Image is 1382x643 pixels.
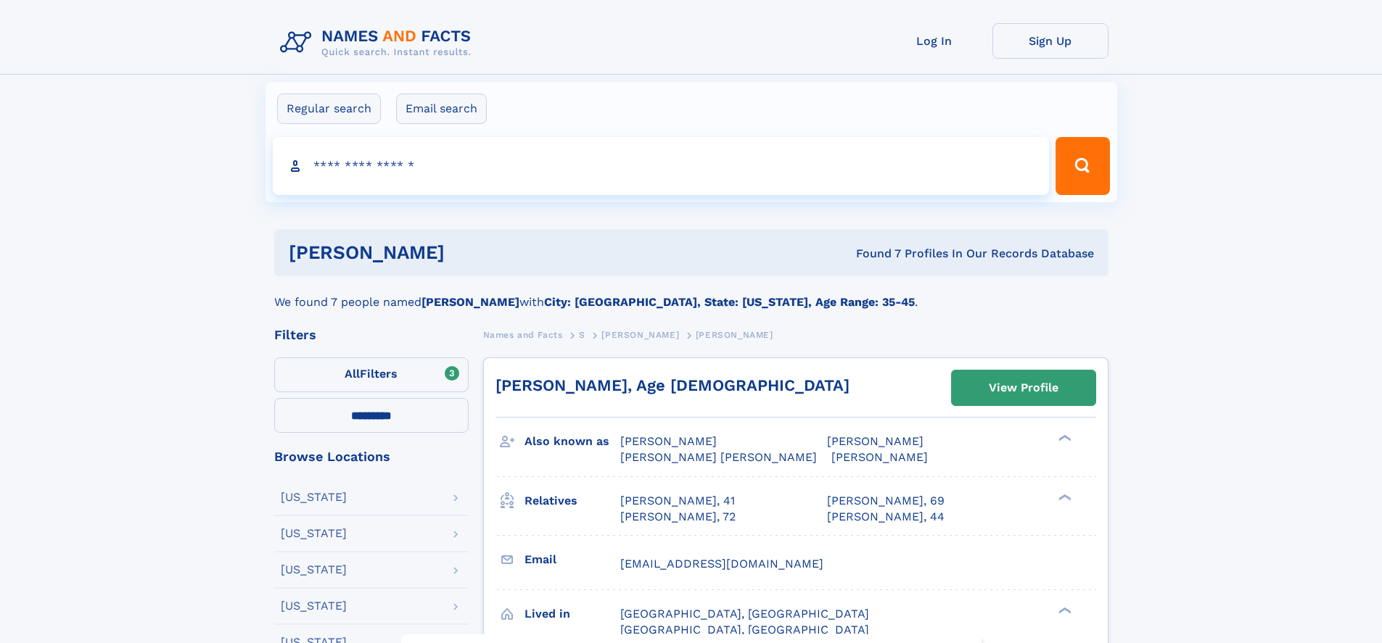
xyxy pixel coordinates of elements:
[827,509,945,525] a: [PERSON_NAME], 44
[1055,605,1072,615] div: ❯
[1055,492,1072,502] div: ❯
[696,330,773,340] span: [PERSON_NAME]
[274,357,469,392] label: Filters
[396,94,487,124] label: Email search
[620,557,823,571] span: [EMAIL_ADDRESS][DOMAIN_NAME]
[483,325,563,344] a: Names and Facts
[525,547,620,572] h3: Email
[274,23,483,62] img: Logo Names and Facts
[274,276,1109,311] div: We found 7 people named with .
[277,94,381,124] label: Regular search
[620,623,869,636] span: [GEOGRAPHIC_DATA], [GEOGRAPHIC_DATA]
[876,23,992,59] a: Log In
[525,602,620,626] h3: Lived in
[620,607,869,621] span: [GEOGRAPHIC_DATA], [GEOGRAPHIC_DATA]
[601,330,679,340] span: [PERSON_NAME]
[274,328,469,341] div: Filters
[620,450,817,464] span: [PERSON_NAME] [PERSON_NAME]
[274,450,469,463] div: Browse Locations
[992,23,1109,59] a: Sign Up
[579,330,585,340] span: S
[831,450,928,464] span: [PERSON_NAME]
[281,491,347,503] div: [US_STATE]
[289,244,651,262] h1: [PERSON_NAME]
[525,429,620,454] h3: Also known as
[620,434,717,448] span: [PERSON_NAME]
[1056,137,1109,195] button: Search Button
[989,371,1058,405] div: View Profile
[281,600,347,612] div: [US_STATE]
[525,489,620,513] h3: Relatives
[421,295,519,309] b: [PERSON_NAME]
[281,528,347,539] div: [US_STATE]
[281,564,347,576] div: [US_STATE]
[827,434,924,448] span: [PERSON_NAME]
[544,295,915,309] b: City: [GEOGRAPHIC_DATA], State: [US_STATE], Age Range: 35-45
[495,376,850,394] a: [PERSON_NAME], Age [DEMOGRAPHIC_DATA]
[620,493,735,509] a: [PERSON_NAME], 41
[601,325,679,344] a: [PERSON_NAME]
[1055,433,1072,443] div: ❯
[579,325,585,344] a: S
[620,509,736,525] a: [PERSON_NAME], 72
[650,246,1094,262] div: Found 7 Profiles In Our Records Database
[952,370,1095,405] a: View Profile
[345,367,360,381] span: All
[273,137,1050,195] input: search input
[827,493,945,509] a: [PERSON_NAME], 69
